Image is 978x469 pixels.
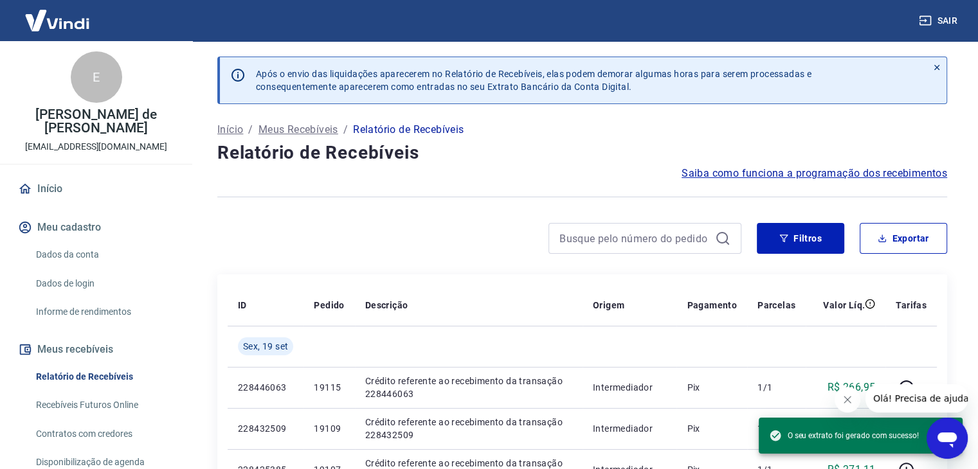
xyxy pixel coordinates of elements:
[256,67,811,93] p: Após o envio das liquidações aparecerem no Relatório de Recebíveis, elas podem demorar algumas ho...
[31,392,177,418] a: Recebíveis Futuros Online
[314,299,344,312] p: Pedido
[353,122,464,137] p: Relatório de Recebíveis
[365,375,572,400] p: Crédito referente ao recebimento da transação 228446063
[593,299,624,312] p: Origem
[217,140,947,166] h4: Relatório de Recebíveis
[314,381,344,394] p: 19115
[248,122,253,137] p: /
[258,122,338,137] a: Meus Recebíveis
[238,299,247,312] p: ID
[15,335,177,364] button: Meus recebíveis
[31,421,177,447] a: Contratos com credores
[25,140,167,154] p: [EMAIL_ADDRESS][DOMAIN_NAME]
[757,299,795,312] p: Parcelas
[343,122,348,137] p: /
[687,299,737,312] p: Pagamento
[365,299,408,312] p: Descrição
[314,422,344,435] p: 19109
[15,213,177,242] button: Meu cadastro
[238,381,293,394] p: 228446063
[593,381,667,394] p: Intermediador
[31,242,177,268] a: Dados da conta
[365,416,572,441] p: Crédito referente ao recebimento da transação 228432509
[243,340,288,353] span: Sex, 19 set
[828,380,876,395] p: R$ 266,95
[916,9,963,33] button: Sair
[896,299,927,312] p: Tarifas
[823,299,865,312] p: Valor Líq.
[217,122,243,137] a: Início
[687,422,737,435] p: Pix
[31,364,177,390] a: Relatório de Recebíveis
[865,384,968,412] iframe: Mensagem da empresa
[769,429,919,442] span: O seu extrato foi gerado com sucesso!
[238,422,293,435] p: 228432509
[31,270,177,297] a: Dados de login
[593,422,667,435] p: Intermediador
[927,418,968,459] iframe: Botão para abrir a janela de mensagens
[682,166,947,181] a: Saiba como funciona a programação dos recebimentos
[10,108,182,135] p: [PERSON_NAME] de [PERSON_NAME]
[31,299,177,325] a: Informe de rendimentos
[15,175,177,203] a: Início
[860,223,947,254] button: Exportar
[559,229,710,248] input: Busque pelo número do pedido
[757,223,844,254] button: Filtros
[8,9,108,19] span: Olá! Precisa de ajuda?
[835,387,860,412] iframe: Fechar mensagem
[71,51,122,103] div: E
[15,1,99,40] img: Vindi
[757,381,795,394] p: 1/1
[757,422,795,435] p: 1/1
[687,381,737,394] p: Pix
